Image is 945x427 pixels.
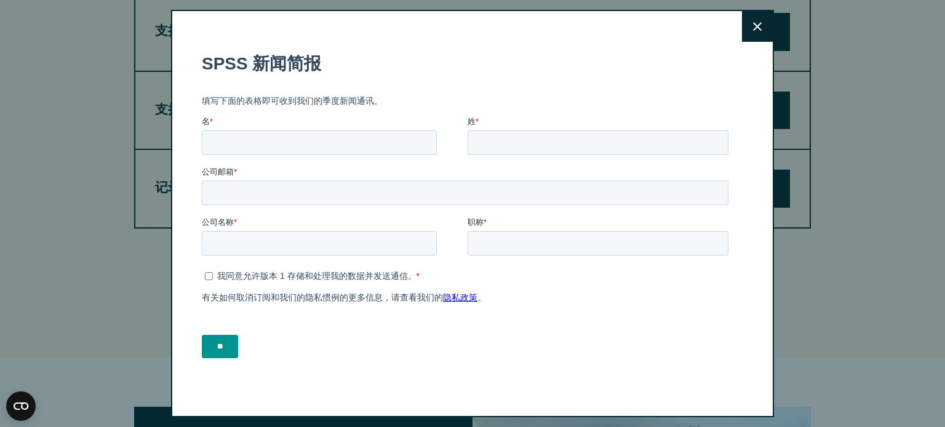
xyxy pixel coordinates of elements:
[266,76,274,85] font: 姓
[241,252,276,262] a: 隐私政策
[6,391,36,421] button: Open CMP widget
[202,41,733,382] iframe: 表格 0
[3,232,11,240] input: 我同意允许版本 1 存储和处理我的数据并发送通信。*
[276,252,284,262] font: 。
[15,230,215,240] font: 我同意允许版本 1 存储和处理我的数据并发送通信。
[266,177,282,186] font: 职称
